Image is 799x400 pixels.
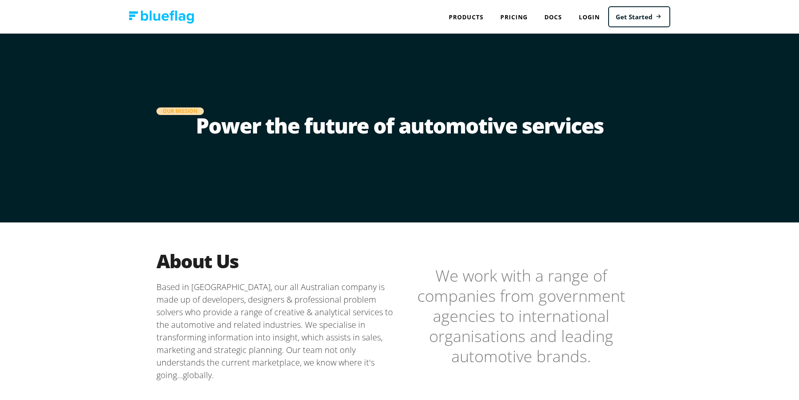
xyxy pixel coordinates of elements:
div: Our Mission [156,107,204,115]
h1: Power the future of automotive services [156,115,643,149]
a: Login to Blue Flag application [570,8,608,26]
h2: About Us [156,249,400,272]
div: Products [440,8,492,26]
blockquote: We work with a range of companies from government agencies to international organisations and lea... [400,265,643,366]
a: Pricing [492,8,536,26]
a: Docs [536,8,570,26]
img: Blue Flag logo [129,10,194,24]
a: Get Started [608,6,670,28]
p: Based in [GEOGRAPHIC_DATA], our all Australian company is made up of developers, designers & prof... [156,281,400,382]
